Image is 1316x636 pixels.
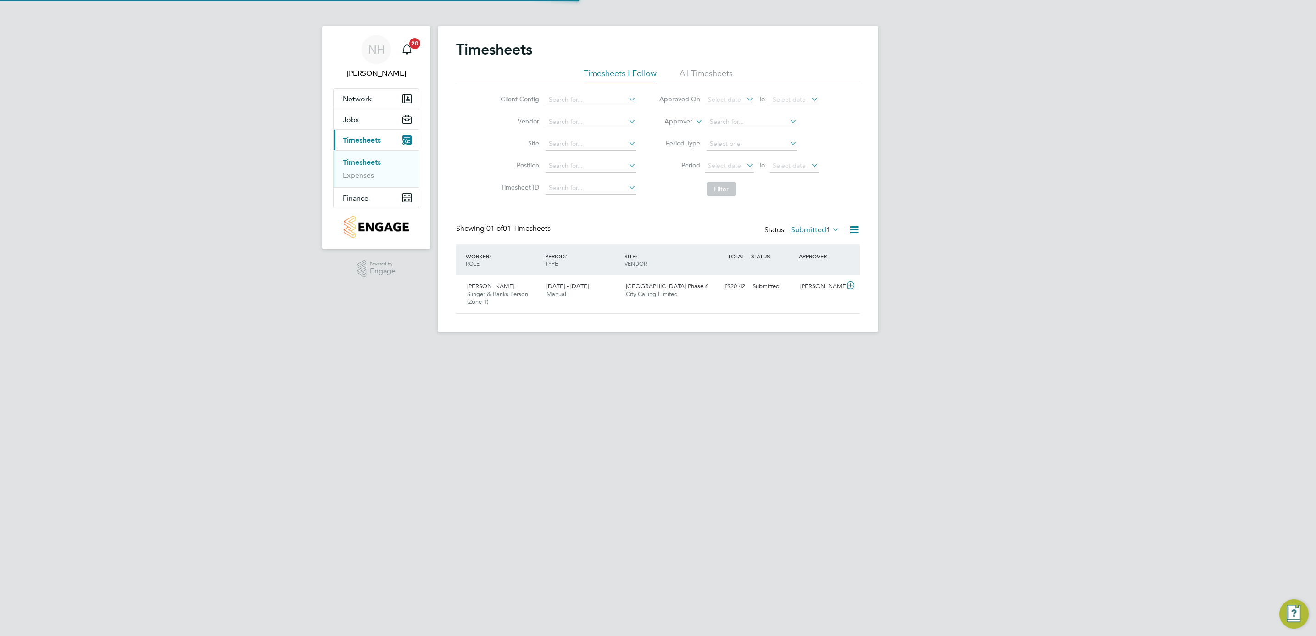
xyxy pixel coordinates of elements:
[322,26,430,249] nav: Main navigation
[498,117,539,125] label: Vendor
[334,188,419,208] button: Finance
[651,117,692,126] label: Approver
[659,95,700,103] label: Approved On
[343,158,381,167] a: Timesheets
[626,282,708,290] span: [GEOGRAPHIC_DATA] Phase 6
[749,248,797,264] div: STATUS
[773,162,806,170] span: Select date
[343,95,372,103] span: Network
[344,216,408,238] img: countryside-properties-logo-retina.png
[333,216,419,238] a: Go to home page
[498,95,539,103] label: Client Config
[498,183,539,191] label: Timesheet ID
[797,279,844,294] div: [PERSON_NAME]
[707,138,797,151] input: Select one
[456,224,552,234] div: Showing
[498,161,539,169] label: Position
[498,139,539,147] label: Site
[708,162,741,170] span: Select date
[826,225,831,234] span: 1
[546,282,589,290] span: [DATE] - [DATE]
[489,252,491,260] span: /
[334,150,419,187] div: Timesheets
[680,68,733,84] li: All Timesheets
[370,268,396,275] span: Engage
[584,68,657,84] li: Timesheets I Follow
[343,115,359,124] span: Jobs
[466,260,480,267] span: ROLE
[565,252,567,260] span: /
[456,40,532,59] h2: Timesheets
[333,35,419,79] a: NH[PERSON_NAME]
[1279,599,1309,629] button: Engage Resource Center
[728,252,744,260] span: TOTAL
[546,160,636,173] input: Search for...
[707,182,736,196] button: Filter
[546,182,636,195] input: Search for...
[334,109,419,129] button: Jobs
[343,136,381,145] span: Timesheets
[749,279,797,294] div: Submitted
[357,260,396,278] a: Powered byEngage
[659,139,700,147] label: Period Type
[398,35,416,64] a: 20
[756,93,768,105] span: To
[370,260,396,268] span: Powered by
[659,161,700,169] label: Period
[756,159,768,171] span: To
[467,290,528,306] span: Slinger & Banks Person (Zone 1)
[409,38,420,49] span: 20
[545,260,558,267] span: TYPE
[343,194,368,202] span: Finance
[701,279,749,294] div: £920.42
[708,95,741,104] span: Select date
[797,248,844,264] div: APPROVER
[626,290,678,298] span: City Calling Limited
[543,248,622,272] div: PERIOD
[334,89,419,109] button: Network
[546,138,636,151] input: Search for...
[791,225,840,234] label: Submitted
[773,95,806,104] span: Select date
[622,248,702,272] div: SITE
[343,171,374,179] a: Expenses
[333,68,419,79] span: Nikki Hobden
[463,248,543,272] div: WORKER
[368,44,385,56] span: NH
[334,130,419,150] button: Timesheets
[486,224,551,233] span: 01 Timesheets
[636,252,637,260] span: /
[546,94,636,106] input: Search for...
[546,290,566,298] span: Manual
[707,116,797,128] input: Search for...
[764,224,842,237] div: Status
[486,224,503,233] span: 01 of
[625,260,647,267] span: VENDOR
[546,116,636,128] input: Search for...
[467,282,514,290] span: [PERSON_NAME]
